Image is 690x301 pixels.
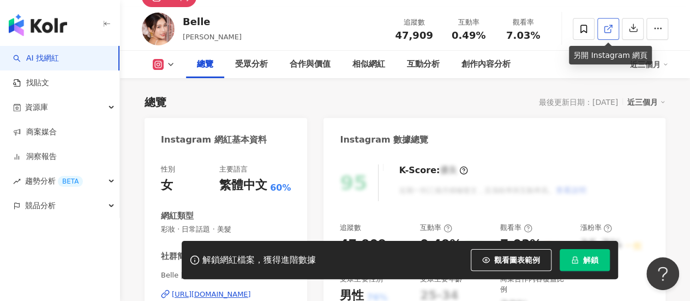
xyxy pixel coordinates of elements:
span: 60% [270,182,291,194]
div: 繁體中文 [219,177,267,194]
div: 相似網紅 [352,58,385,71]
span: 彩妝 · 日常話題 · 美髮 [161,225,291,234]
button: 觀看圖表範例 [471,249,551,271]
a: 洞察報告 [13,151,57,162]
div: 最後更新日期：[DATE] [539,98,618,107]
span: 競品分析 [25,193,56,218]
div: Instagram 數據總覽 [340,134,428,146]
div: 追蹤數 [340,223,361,233]
img: logo [9,14,67,36]
span: rise [13,178,21,185]
a: [URL][DOMAIN_NAME] [161,290,291,299]
div: K-Score : [399,164,468,176]
div: 漲粉率 [580,223,612,233]
span: 資源庫 [25,95,48,120]
span: [PERSON_NAME] [183,33,242,41]
div: Instagram 網紅基本資料 [161,134,267,146]
div: 47,909 [340,236,386,253]
div: 追蹤數 [393,17,435,28]
div: 主要語言 [219,164,248,174]
a: searchAI 找網紅 [13,53,59,64]
div: 0.49% [420,236,461,253]
div: 互動率 [448,17,489,28]
span: 觀看圖表範例 [494,256,540,264]
div: 受眾主要年齡 [420,274,463,284]
a: 商案媒合 [13,127,57,138]
a: 找貼文 [13,78,49,88]
div: 總覽 [197,58,213,71]
span: 趨勢分析 [25,169,83,193]
span: 解鎖 [583,256,598,264]
div: 受眾分析 [235,58,268,71]
div: 另開 Instagram 網頁 [569,46,652,64]
div: 女 [161,177,173,194]
span: 7.03% [506,30,540,41]
div: BETA [58,176,83,187]
span: 0.49% [452,30,485,41]
span: 47,909 [395,29,433,41]
div: 近三個月 [630,56,668,73]
div: 觀看率 [500,223,532,233]
div: [URL][DOMAIN_NAME] [172,290,251,299]
div: 近三個月 [627,95,665,109]
div: Belle [183,15,242,28]
div: 性別 [161,164,175,174]
div: 商業合作內容覆蓋比例 [500,274,569,294]
div: 合作與價值 [290,58,331,71]
div: 創作內容分析 [461,58,511,71]
div: 觀看率 [502,17,544,28]
span: lock [571,256,579,264]
div: 網紅類型 [161,210,194,222]
div: 互動率 [420,223,452,233]
div: 互動分析 [407,58,440,71]
div: 解鎖網紅檔案，獲得進階數據 [202,255,316,266]
div: 7.03% [500,236,542,253]
button: 解鎖 [560,249,610,271]
div: 總覽 [145,95,166,110]
div: 受眾主要性別 [340,274,382,284]
img: KOL Avatar [142,13,175,45]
